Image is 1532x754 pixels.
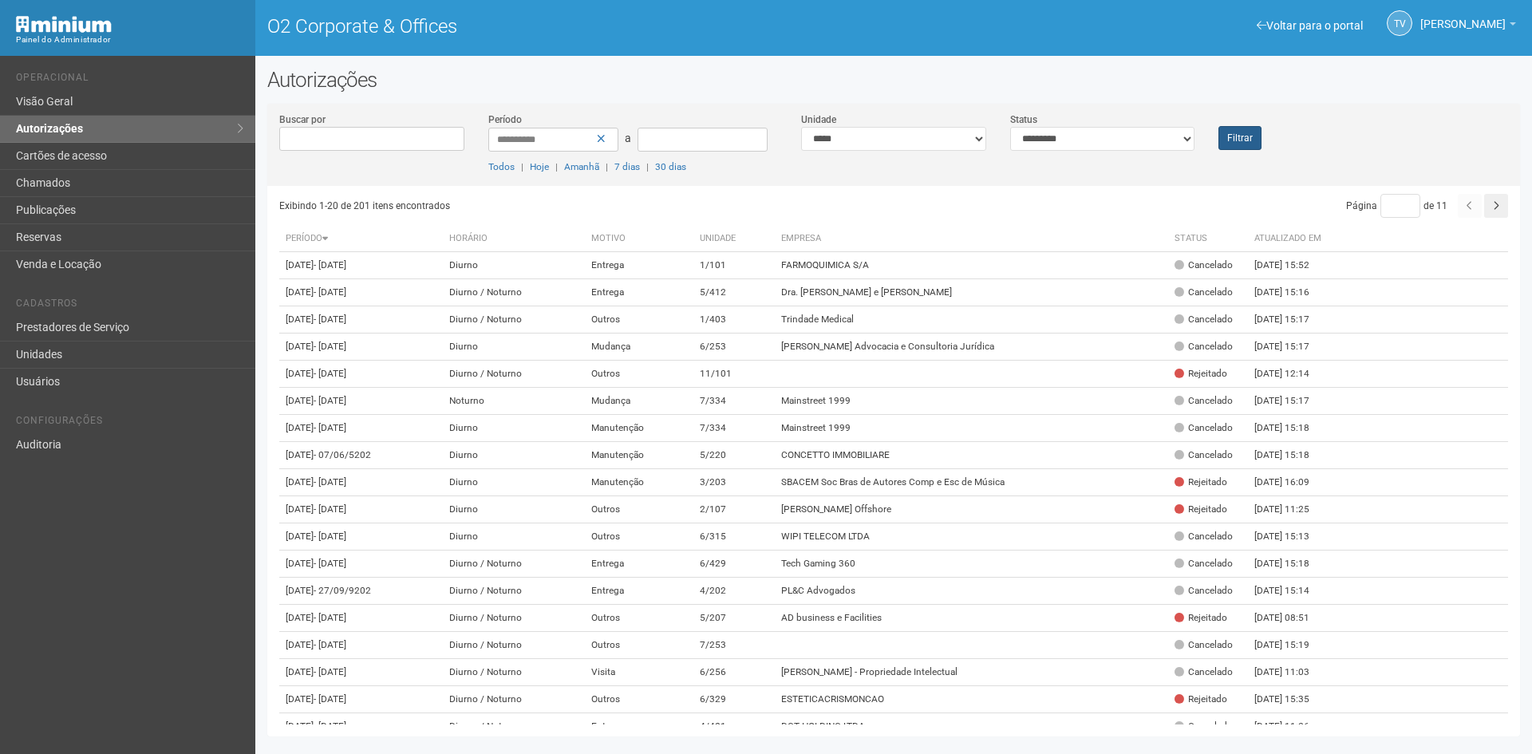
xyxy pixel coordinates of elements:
td: [DATE] 15:18 [1248,442,1336,469]
td: 7/253 [693,632,775,659]
td: Noturno [443,388,585,415]
td: [DATE] 15:16 [1248,279,1336,306]
td: 6/429 [693,551,775,578]
td: [DATE] 16:09 [1248,469,1336,496]
label: Buscar por [279,113,326,127]
div: Cancelado [1175,421,1233,435]
td: 6/253 [693,334,775,361]
td: [DATE] [279,605,443,632]
td: 7/334 [693,388,775,415]
td: Diurno [443,469,585,496]
td: Entrega [585,252,693,279]
td: Dra. [PERSON_NAME] e [PERSON_NAME] [775,279,1168,306]
td: Mainstreet 1999 [775,388,1168,415]
th: Status [1168,226,1248,252]
td: Entrega [585,551,693,578]
td: [DATE] 15:17 [1248,306,1336,334]
td: Trindade Medical [775,306,1168,334]
span: - [DATE] [314,341,346,352]
span: - 07/06/5202 [314,449,371,460]
div: Cancelado [1175,638,1233,652]
td: 1/101 [693,252,775,279]
span: - [DATE] [314,368,346,379]
td: 5/412 [693,279,775,306]
li: Operacional [16,72,243,89]
td: 7/334 [693,415,775,442]
td: Visita [585,659,693,686]
span: - [DATE] [314,720,346,732]
td: Diurno [443,415,585,442]
div: Cancelado [1175,448,1233,462]
td: 4/202 [693,578,775,605]
td: Outros [585,632,693,659]
td: [DATE] 15:35 [1248,686,1336,713]
span: - [DATE] [314,531,346,542]
h2: Autorizações [267,68,1520,92]
td: WIPI TELECOM LTDA [775,523,1168,551]
td: Mudança [585,334,693,361]
th: Período [279,226,443,252]
td: Mudança [585,388,693,415]
td: Mainstreet 1999 [775,415,1168,442]
div: Rejeitado [1175,367,1227,381]
span: - [DATE] [314,639,346,650]
td: DGT HOLDING LTDA [775,713,1168,740]
a: Voltar para o portal [1257,19,1363,32]
td: [DATE] [279,415,443,442]
td: Diurno [443,334,585,361]
td: [DATE] [279,632,443,659]
span: - [DATE] [314,476,346,488]
td: Diurno [443,496,585,523]
td: CONCETTO IMMOBILIARE [775,442,1168,469]
td: [DATE] [279,551,443,578]
td: Diurno / Noturno [443,361,585,388]
a: TV [1387,10,1412,36]
td: 6/256 [693,659,775,686]
td: [DATE] [279,279,443,306]
td: Tech Gaming 360 [775,551,1168,578]
td: Diurno / Noturno [443,306,585,334]
div: Cancelado [1175,394,1233,408]
td: Diurno [443,442,585,469]
div: Cancelado [1175,720,1233,733]
td: 4/401 [693,713,775,740]
span: a [625,132,631,144]
td: [DATE] [279,469,443,496]
td: SBACEM Soc Bras de Autores Comp e Esc de Música [775,469,1168,496]
span: - [DATE] [314,693,346,705]
td: Diurno / Noturno [443,279,585,306]
td: ESTETICACRISMONCAO [775,686,1168,713]
td: Entrega [585,279,693,306]
td: [DATE] [279,334,443,361]
td: Diurno / Noturno [443,578,585,605]
td: Diurno [443,252,585,279]
td: 1/403 [693,306,775,334]
div: Cancelado [1175,665,1233,679]
li: Cadastros [16,298,243,314]
td: Outros [585,686,693,713]
td: [DATE] 11:03 [1248,659,1336,686]
td: [DATE] [279,713,443,740]
td: [DATE] [279,686,443,713]
span: | [646,161,649,172]
td: [DATE] 15:18 [1248,415,1336,442]
th: Motivo [585,226,693,252]
th: Empresa [775,226,1168,252]
span: - [DATE] [314,259,346,270]
div: Painel do Administrador [16,33,243,47]
div: Cancelado [1175,530,1233,543]
li: Configurações [16,415,243,432]
button: Filtrar [1218,126,1262,150]
td: Outros [585,605,693,632]
span: - [DATE] [314,558,346,569]
div: Cancelado [1175,286,1233,299]
td: [DATE] [279,306,443,334]
a: Todos [488,161,515,172]
span: | [521,161,523,172]
td: Diurno / Noturno [443,632,585,659]
a: [PERSON_NAME] [1420,20,1516,33]
div: Cancelado [1175,313,1233,326]
td: [DATE] 15:13 [1248,523,1336,551]
td: [DATE] [279,523,443,551]
td: Diurno / Noturno [443,551,585,578]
